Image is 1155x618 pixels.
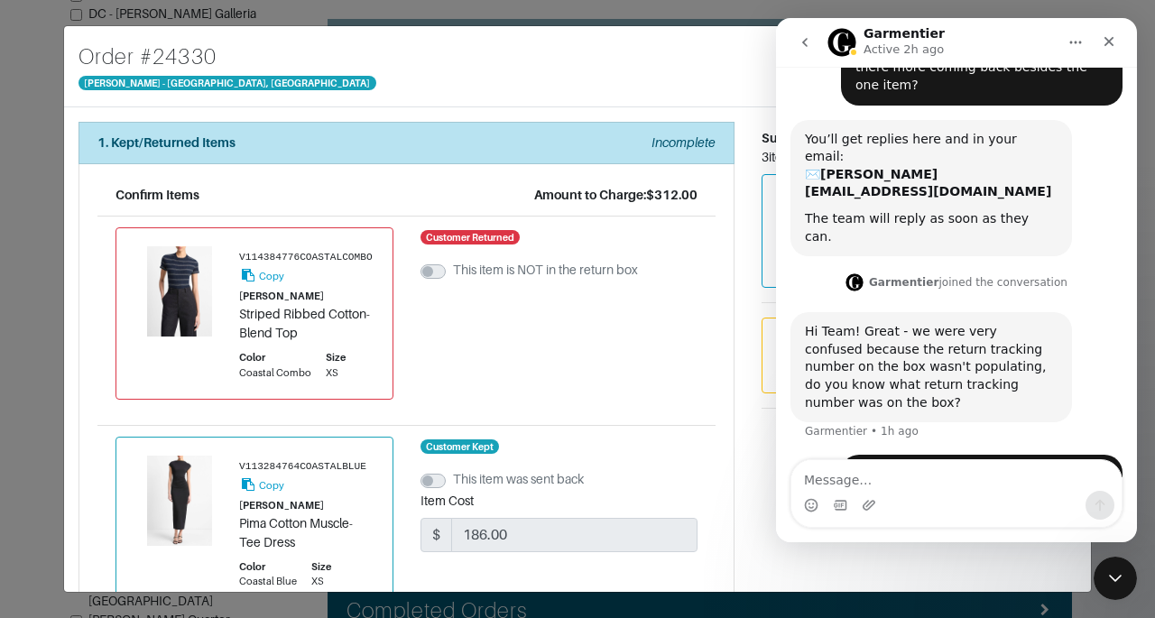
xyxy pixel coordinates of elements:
[28,480,42,494] button: Emoji picker
[420,230,521,244] span: Customer Returned
[239,365,311,381] div: Coastal Combo
[420,439,500,454] span: Customer Kept
[239,475,285,495] button: Copy
[86,480,100,494] button: Upload attachment
[453,470,584,489] label: This item was sent back
[14,437,346,533] div: Vince says…
[1094,557,1137,600] iframe: Intercom live chat
[239,514,374,552] div: Pima Cotton Muscle-Tee Dress
[762,129,1076,148] div: Summary
[534,186,698,205] div: Amount to Charge: $312.00
[239,350,311,365] div: Color
[239,461,366,472] small: V113284764COASTALBLUE
[420,492,474,511] label: Item Cost
[239,305,374,343] div: Striped Ribbed Cotton-Blend Top
[239,252,373,263] small: V114384776COASTALCOMBO
[762,148,1076,167] div: 3 items
[453,261,638,280] label: This item is NOT in the return box
[259,271,284,281] small: Copy
[79,76,376,90] span: [PERSON_NAME] - [GEOGRAPHIC_DATA], [GEOGRAPHIC_DATA]
[239,265,285,286] button: Copy
[311,559,331,575] div: Size
[762,423,1076,451] button: Ask Garmentier About This Order
[239,559,297,575] div: Color
[97,135,236,150] strong: 1. Kept/Returned Items
[239,500,324,511] small: [PERSON_NAME]
[776,18,1137,542] iframe: Intercom live chat
[134,456,225,546] img: Product
[420,518,452,552] span: $
[326,365,346,381] div: XS
[259,480,284,491] small: Copy
[115,186,199,205] div: Confirm Items
[326,350,346,365] div: Size
[651,135,716,150] em: Incomplete
[239,291,324,301] small: [PERSON_NAME]
[15,442,346,473] textarea: Message…
[134,246,225,337] img: Product
[65,437,346,512] div: I do, its 1ZJ22C668712984681. It says it arrived [DATE] which isn't possible as I didn't ship it ...
[57,480,71,494] button: Gif picker
[79,41,376,73] h4: Order # 24330
[239,574,297,589] div: Coastal Blue
[310,473,338,502] button: Send a message…
[311,574,331,589] div: XS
